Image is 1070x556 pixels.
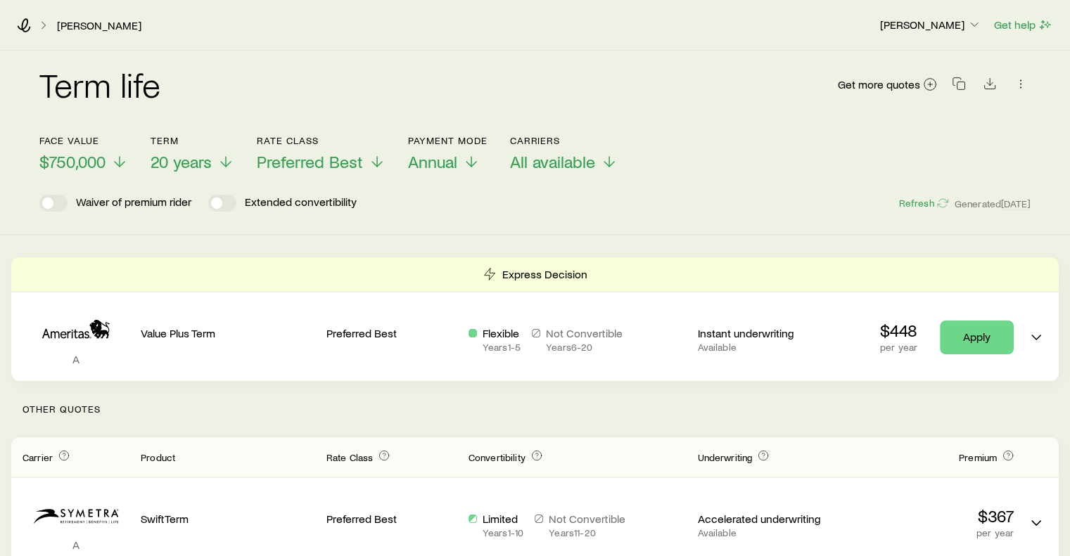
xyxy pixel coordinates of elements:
[880,321,917,340] p: $448
[959,451,997,463] span: Premium
[880,342,917,353] p: per year
[469,451,526,463] span: Convertibility
[39,67,160,101] h2: Term life
[839,527,1014,538] p: per year
[993,17,1053,33] button: Get help
[151,152,212,172] span: 20 years
[39,135,128,172] button: Face value$750,000
[510,135,618,172] button: CarriersAll available
[23,352,129,366] p: A
[483,342,521,353] p: Years 1 - 5
[23,451,53,463] span: Carrier
[39,135,128,146] p: Face value
[510,152,595,172] span: All available
[408,152,457,172] span: Annual
[838,79,920,90] span: Get more quotes
[408,135,488,146] p: Payment Mode
[697,527,828,538] p: Available
[326,451,374,463] span: Rate Class
[23,538,129,552] p: A
[257,135,386,146] p: Rate Class
[76,195,191,212] p: Waiver of premium rider
[546,326,623,340] p: Not Convertible
[502,267,587,281] p: Express Decision
[151,135,234,172] button: Term20 years
[141,451,175,463] span: Product
[546,342,623,353] p: Years 6 - 20
[483,326,521,340] p: Flexible
[898,197,948,210] button: Refresh
[151,135,234,146] p: Term
[483,527,523,538] p: Years 1 - 10
[56,19,142,32] a: [PERSON_NAME]
[697,326,828,340] p: Instant underwriting
[880,18,981,32] p: [PERSON_NAME]
[837,77,938,93] a: Get more quotes
[839,506,1014,526] p: $367
[141,326,315,340] p: Value Plus Term
[549,527,625,538] p: Years 11 - 20
[326,512,457,526] p: Preferred Best
[955,198,1031,210] span: Generated
[1001,198,1031,210] span: [DATE]
[11,381,1059,437] p: Other Quotes
[549,512,625,526] p: Not Convertible
[940,321,1014,354] a: Apply
[697,512,828,526] p: Accelerated underwriting
[245,195,357,212] p: Extended convertibility
[141,512,315,526] p: SwiftTerm
[697,451,752,463] span: Underwriting
[257,152,363,172] span: Preferred Best
[11,257,1059,381] div: Term quotes
[510,135,618,146] p: Carriers
[483,512,523,526] p: Limited
[326,326,457,340] p: Preferred Best
[697,342,828,353] p: Available
[257,135,386,172] button: Rate ClassPreferred Best
[980,79,1000,93] a: Download CSV
[408,135,488,172] button: Payment ModeAnnual
[879,17,982,34] button: [PERSON_NAME]
[39,152,106,172] span: $750,000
